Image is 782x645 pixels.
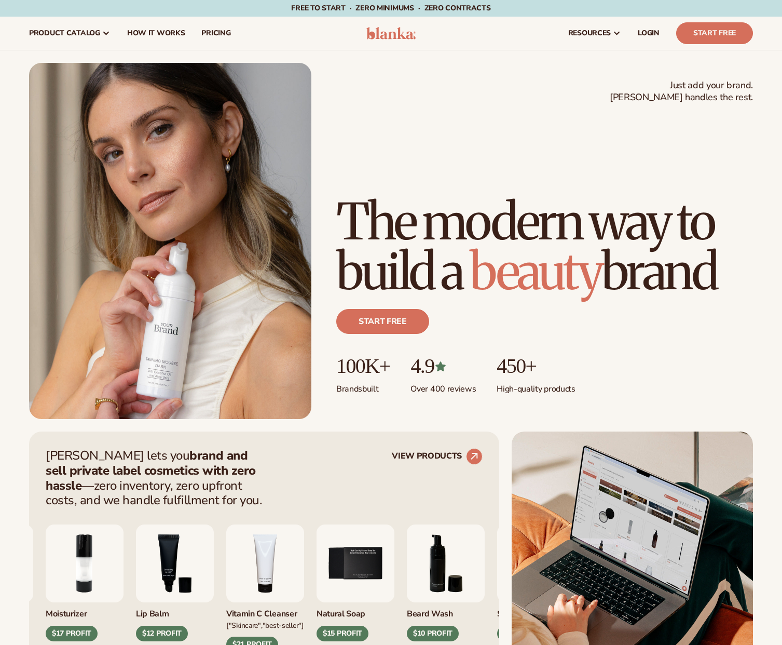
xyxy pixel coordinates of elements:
img: Moisturizing lotion. [46,525,124,602]
a: Start free [336,309,429,334]
span: LOGIN [638,29,660,37]
div: Vitamin C Cleanser [226,602,304,620]
a: resources [560,17,629,50]
div: ["Skincare","Best-seller"] [226,620,304,630]
div: Serum [497,602,575,620]
p: Brands built [336,378,390,395]
img: Female holding tanning mousse. [29,63,311,419]
span: Just add your brand. [PERSON_NAME] handles the rest. [610,79,753,104]
span: How It Works [127,29,185,37]
a: product catalog [21,17,119,50]
p: High-quality products [497,378,575,395]
div: $32 PROFIT [497,626,549,641]
span: beauty [470,240,601,303]
div: 7 / 9 [497,525,575,641]
a: LOGIN [629,17,668,50]
div: Moisturizer [46,602,124,620]
strong: brand and sell private label cosmetics with zero hassle [46,447,256,494]
img: Vitamin c cleanser. [226,525,304,602]
div: Natural Soap [317,602,394,620]
div: $12 PROFIT [136,626,188,641]
div: 6 / 9 [407,525,485,641]
span: product catalog [29,29,100,37]
span: pricing [201,29,230,37]
div: $17 PROFIT [46,626,98,641]
div: Lip Balm [136,602,214,620]
div: $10 PROFIT [407,626,459,641]
p: 4.9 [410,355,476,378]
img: Smoothing lip balm. [136,525,214,602]
a: pricing [193,17,239,50]
span: resources [568,29,611,37]
div: 5 / 9 [317,525,394,641]
p: Over 400 reviews [410,378,476,395]
a: VIEW PRODUCTS [392,448,483,465]
p: [PERSON_NAME] lets you —zero inventory, zero upfront costs, and we handle fulfillment for you. [46,448,269,508]
a: Start Free [676,22,753,44]
div: $15 PROFIT [317,626,368,641]
img: Collagen and retinol serum. [497,525,575,602]
h1: The modern way to build a brand [336,197,753,297]
p: 450+ [497,355,575,378]
span: Free to start · ZERO minimums · ZERO contracts [291,3,490,13]
img: logo [366,27,416,39]
a: How It Works [119,17,194,50]
div: 3 / 9 [136,525,214,641]
div: Beard Wash [407,602,485,620]
div: 2 / 9 [46,525,124,641]
p: 100K+ [336,355,390,378]
img: Foaming beard wash. [407,525,485,602]
img: Nature bar of soap. [317,525,394,602]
